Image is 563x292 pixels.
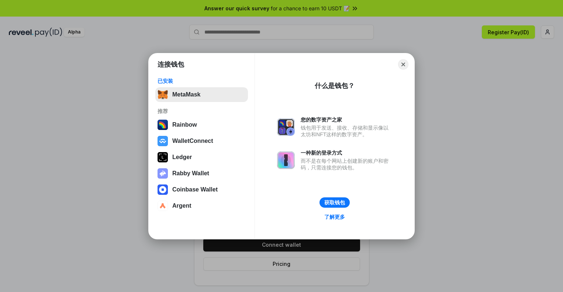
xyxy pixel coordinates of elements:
button: Coinbase Wallet [155,182,248,197]
div: 您的数字资产之家 [301,116,392,123]
button: Rabby Wallet [155,166,248,181]
img: svg+xml,%3Csvg%20xmlns%3D%22http%3A%2F%2Fwww.w3.org%2F2000%2Fsvg%22%20fill%3D%22none%22%20viewBox... [277,118,295,136]
div: 什么是钱包？ [315,81,355,90]
div: Argent [172,203,191,209]
img: svg+xml,%3Csvg%20fill%3D%22none%22%20height%3D%2233%22%20viewBox%3D%220%200%2035%2033%22%20width%... [158,89,168,100]
div: Coinbase Wallet [172,186,218,193]
button: Rainbow [155,117,248,132]
div: 已安装 [158,78,246,84]
img: svg+xml,%3Csvg%20xmlns%3D%22http%3A%2F%2Fwww.w3.org%2F2000%2Fsvg%22%20fill%3D%22none%22%20viewBox... [158,168,168,179]
img: svg+xml,%3Csvg%20width%3D%22120%22%20height%3D%22120%22%20viewBox%3D%220%200%20120%20120%22%20fil... [158,120,168,130]
div: WalletConnect [172,138,213,144]
div: MetaMask [172,91,200,98]
button: Argent [155,198,248,213]
img: svg+xml,%3Csvg%20xmlns%3D%22http%3A%2F%2Fwww.w3.org%2F2000%2Fsvg%22%20fill%3D%22none%22%20viewBox... [277,151,295,169]
img: svg+xml,%3Csvg%20width%3D%2228%22%20height%3D%2228%22%20viewBox%3D%220%200%2028%2028%22%20fill%3D... [158,201,168,211]
a: 了解更多 [320,212,349,222]
h1: 连接钱包 [158,60,184,69]
div: Rainbow [172,122,197,128]
div: 推荐 [158,108,246,115]
div: 而不是在每个网站上创建新的账户和密码，只需连接您的钱包。 [301,158,392,171]
img: svg+xml,%3Csvg%20width%3D%2228%22%20height%3D%2228%22%20viewBox%3D%220%200%2028%2028%22%20fill%3D... [158,136,168,146]
img: svg+xml,%3Csvg%20xmlns%3D%22http%3A%2F%2Fwww.w3.org%2F2000%2Fsvg%22%20width%3D%2228%22%20height%3... [158,152,168,162]
div: 一种新的登录方式 [301,149,392,156]
img: svg+xml,%3Csvg%20width%3D%2228%22%20height%3D%2228%22%20viewBox%3D%220%200%2028%2028%22%20fill%3D... [158,184,168,195]
button: MetaMask [155,87,248,102]
button: Close [398,59,408,70]
button: WalletConnect [155,134,248,148]
button: Ledger [155,150,248,165]
div: Rabby Wallet [172,170,209,177]
div: 了解更多 [324,214,345,220]
div: 获取钱包 [324,199,345,206]
div: 钱包用于发送、接收、存储和显示像以太坊和NFT这样的数字资产。 [301,124,392,138]
button: 获取钱包 [320,197,350,208]
div: Ledger [172,154,192,161]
